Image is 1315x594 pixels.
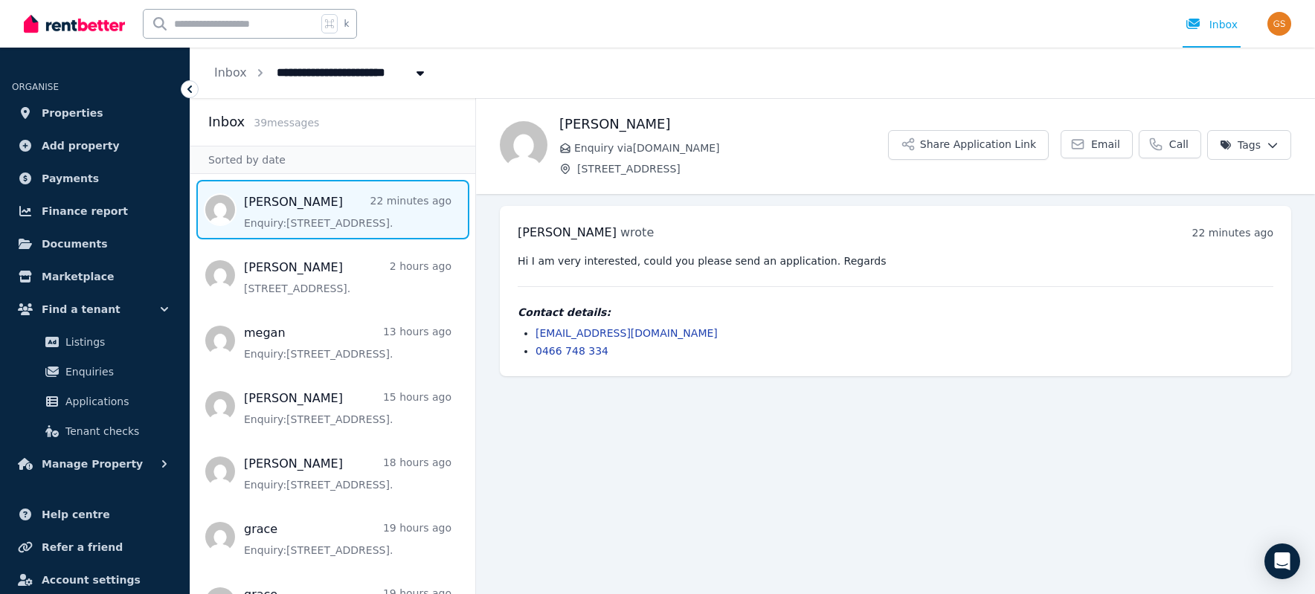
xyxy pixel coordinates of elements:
[190,146,475,174] div: Sorted by date
[12,229,178,259] a: Documents
[65,393,166,410] span: Applications
[1264,543,1300,579] div: Open Intercom Messenger
[12,131,178,161] a: Add property
[244,520,451,558] a: grace19 hours agoEnquiry:[STREET_ADDRESS].
[1267,12,1291,36] img: Stanyer Family Super Pty Ltd ATF Stanyer Family Super
[518,225,617,239] span: [PERSON_NAME]
[18,327,172,357] a: Listings
[518,305,1273,320] h4: Contact details:
[559,114,888,135] h1: [PERSON_NAME]
[42,235,108,253] span: Documents
[1169,137,1189,152] span: Call
[244,324,451,361] a: megan13 hours agoEnquiry:[STREET_ADDRESS].
[65,333,166,351] span: Listings
[190,48,451,98] nav: Breadcrumb
[1061,130,1133,158] a: Email
[12,82,59,92] span: ORGANISE
[18,387,172,416] a: Applications
[244,193,451,230] a: [PERSON_NAME]22 minutes agoEnquiry:[STREET_ADDRESS].
[500,121,547,169] img: Steven Wayne Burns
[344,18,349,30] span: k
[12,294,178,324] button: Find a tenant
[12,449,178,479] button: Manage Property
[42,104,103,122] span: Properties
[536,327,718,339] a: [EMAIL_ADDRESS][DOMAIN_NAME]
[42,506,110,523] span: Help centre
[42,571,141,589] span: Account settings
[214,65,247,80] a: Inbox
[244,390,451,427] a: [PERSON_NAME]15 hours agoEnquiry:[STREET_ADDRESS].
[577,161,888,176] span: [STREET_ADDRESS]
[1091,137,1120,152] span: Email
[42,268,114,285] span: Marketplace
[12,262,178,291] a: Marketplace
[620,225,654,239] span: wrote
[24,13,125,35] img: RentBetter
[254,117,319,129] span: 39 message s
[42,170,99,187] span: Payments
[42,455,143,473] span: Manage Property
[1186,17,1238,32] div: Inbox
[42,300,120,318] span: Find a tenant
[65,422,166,440] span: Tenant checks
[1207,130,1291,160] button: Tags
[65,363,166,381] span: Enquiries
[888,130,1049,160] button: Share Application Link
[12,164,178,193] a: Payments
[1192,227,1273,239] time: 22 minutes ago
[244,259,451,296] a: [PERSON_NAME]2 hours ago[STREET_ADDRESS].
[42,137,120,155] span: Add property
[12,532,178,562] a: Refer a friend
[574,141,888,155] span: Enquiry via [DOMAIN_NAME]
[12,500,178,529] a: Help centre
[208,112,245,132] h2: Inbox
[42,202,128,220] span: Finance report
[518,254,1273,268] pre: Hi I am very interested, could you please send an application. Regards
[42,538,123,556] span: Refer a friend
[536,345,608,357] a: 0466 748 334
[12,196,178,226] a: Finance report
[18,416,172,446] a: Tenant checks
[244,455,451,492] a: [PERSON_NAME]18 hours agoEnquiry:[STREET_ADDRESS].
[1220,138,1261,152] span: Tags
[18,357,172,387] a: Enquiries
[12,98,178,128] a: Properties
[1139,130,1201,158] a: Call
